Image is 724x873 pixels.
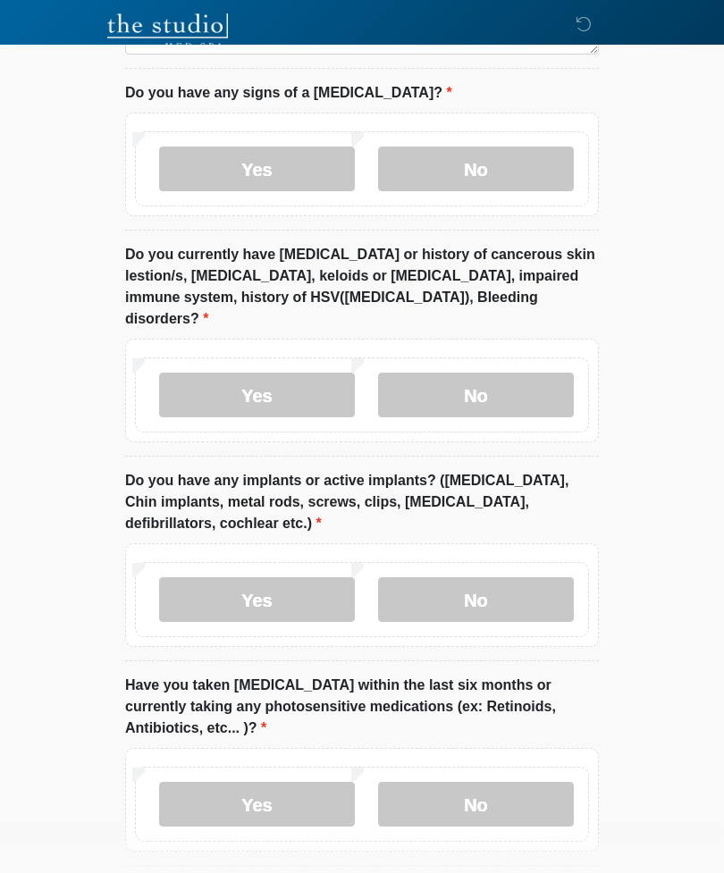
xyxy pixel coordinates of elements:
img: The Studio Med Spa Logo [107,13,228,49]
label: Do you currently have [MEDICAL_DATA] or history of cancerous skin lestion/s, [MEDICAL_DATA], kelo... [125,244,599,330]
label: Yes [159,373,355,417]
label: Yes [159,577,355,622]
label: Do you have any signs of a [MEDICAL_DATA]? [125,82,452,104]
label: Do you have any implants or active implants? ([MEDICAL_DATA], Chin implants, metal rods, screws, ... [125,470,599,534]
label: No [378,147,574,191]
label: Yes [159,147,355,191]
label: Have you taken [MEDICAL_DATA] within the last six months or currently taking any photosensitive m... [125,675,599,739]
label: No [378,577,574,622]
label: No [378,373,574,417]
label: No [378,782,574,827]
label: Yes [159,782,355,827]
